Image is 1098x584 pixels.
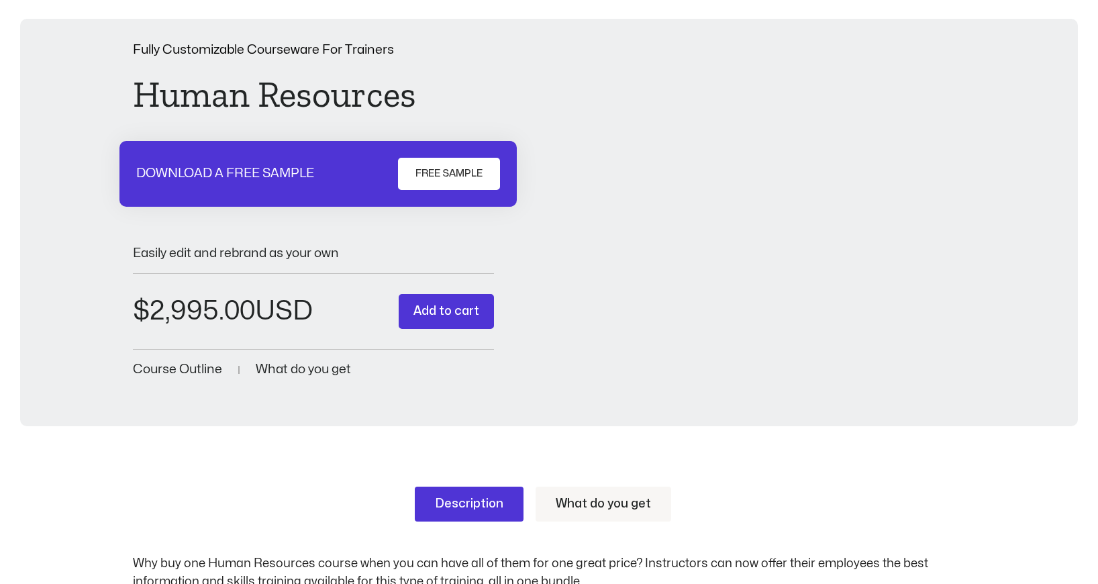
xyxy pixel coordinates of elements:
bdi: 2,995.00 [133,298,255,324]
button: Add to cart [399,294,494,330]
a: What do you get [536,487,671,522]
a: Description [415,487,523,522]
h1: Human Resources [133,77,494,113]
a: Course Outline [133,363,222,376]
a: FREE SAMPLE [398,158,500,190]
p: Easily edit and rebrand as your own [133,247,494,260]
p: Fully Customizable Courseware For Trainers [133,44,494,56]
span: FREE SAMPLE [415,166,483,182]
a: What do you get [256,363,351,376]
span: $ [133,298,150,324]
p: DOWNLOAD A FREE SAMPLE [136,167,314,180]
